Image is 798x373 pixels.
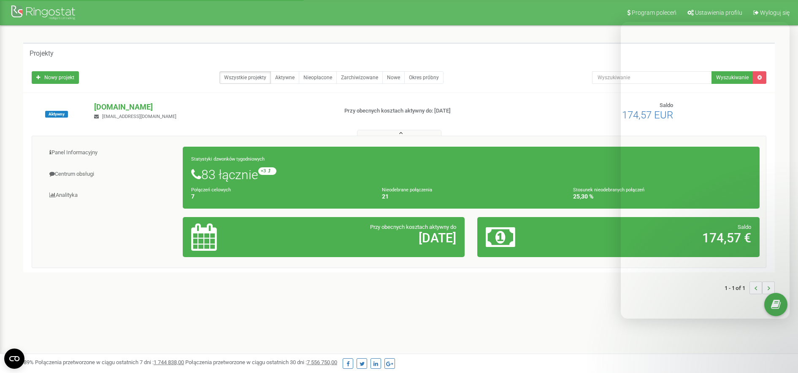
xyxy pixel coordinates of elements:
h2: 174,57 € [579,231,751,245]
small: Stosunek nieodebranych połączeń [573,187,644,193]
span: Połączenia przetworzone w ciągu ostatnich 30 dni : [185,359,337,365]
span: Przy obecnych kosztach aktywny do [370,224,456,230]
a: Okres próbny [404,71,444,84]
a: Wszystkie projekty [219,71,271,84]
small: Połączeń celowych [191,187,231,193]
iframe: Intercom live chat [621,22,790,319]
input: Wyszukiwanie [592,71,712,84]
span: Ustawienia profilu [695,9,742,16]
small: Nieodebrane połączenia [382,187,432,193]
p: Przy obecnych kosztach aktywny do: [DATE] [344,107,519,115]
h2: [DATE] [284,231,456,245]
a: Zarchiwizowane [336,71,383,84]
h4: 21 [382,193,560,200]
a: Panel Informacyjny [38,142,183,163]
h5: Projekty [30,50,54,57]
u: 7 556 750,00 [307,359,337,365]
span: [EMAIL_ADDRESS][DOMAIN_NAME] [102,114,176,119]
h4: 25,30 % [573,193,751,200]
p: [DOMAIN_NAME] [94,102,330,113]
a: Analityka [38,185,183,206]
a: Centrum obsługi [38,164,183,185]
h1: 83 łącznie [191,167,751,182]
small: +3 [258,167,276,175]
span: Aktywny [45,111,68,118]
span: Połączenia przetworzone w ciągu ostatnich 7 dni : [35,359,184,365]
iframe: Intercom live chat [769,325,790,346]
button: Open CMP widget [4,349,24,369]
span: Program poleceń [632,9,676,16]
a: Aktywne [271,71,299,84]
a: Nieopłacone [299,71,337,84]
span: Wyloguj się [760,9,790,16]
a: Nowy projekt [32,71,79,84]
a: Nowe [382,71,405,84]
u: 1 744 838,00 [154,359,184,365]
small: Statystyki dzwonków tygodniowych [191,156,265,162]
h4: 7 [191,193,369,200]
